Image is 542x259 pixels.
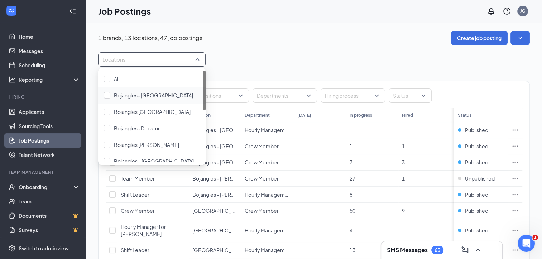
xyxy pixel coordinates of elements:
a: SurveysCrown [19,223,80,237]
span: Bojangles - [GEOGRAPHIC_DATA] [114,158,194,164]
span: [GEOGRAPHIC_DATA] [192,207,245,214]
th: Hired [398,108,451,122]
svg: Ellipses [512,159,519,166]
span: 1 [350,143,352,149]
span: Bojangles [GEOGRAPHIC_DATA] [114,109,191,115]
button: Minimize [485,244,497,256]
td: Bojangles - North Parkway [189,242,241,258]
span: Hourly Management [245,127,293,133]
span: Published [465,143,488,150]
button: ChevronUp [472,244,484,256]
span: Shift Leader [121,247,149,253]
div: Switch to admin view [19,245,69,252]
span: Hourly Management [245,191,293,198]
span: Published [465,159,488,166]
a: Team [19,194,80,208]
td: Hourly Management [241,219,293,242]
span: Team Member [121,175,155,182]
span: Published [465,207,488,214]
span: 27 [350,175,355,182]
span: 8 [350,191,352,198]
svg: Collapse [69,8,76,15]
button: ComposeMessage [459,244,471,256]
span: Shift Leader [121,191,149,198]
span: Crew Member [245,143,279,149]
a: Applicants [19,105,80,119]
td: Bojangles - North Parkway [189,219,241,242]
span: Hourly Manager for [PERSON_NAME] [121,224,166,237]
span: Hourly Management [245,247,293,253]
a: Scheduling [19,58,80,72]
span: Hourly Management [245,227,293,234]
a: Messages [19,44,80,58]
svg: QuestionInfo [503,7,511,15]
span: 7 [350,159,352,166]
button: SmallChevronDown [510,31,530,45]
td: Bojangles - North Parkway [189,203,241,219]
span: 50 [350,207,355,214]
div: Hiring [9,94,78,100]
td: Hourly Management [241,187,293,203]
svg: ComposeMessage [461,246,469,254]
a: Talent Network [19,148,80,162]
td: Bojangles - Hazel Green [189,187,241,203]
td: Bojangles - Hampton Cove [189,154,241,171]
span: Published [465,227,488,234]
svg: Ellipses [512,227,519,234]
td: Hourly Management [241,242,293,258]
a: Job Postings [19,133,80,148]
svg: ChevronUp [474,246,482,254]
span: Bojangles - [GEOGRAPHIC_DATA] [192,159,272,166]
span: Crew Member [245,207,279,214]
span: 1 [402,143,405,149]
div: Bojangles- Albertville [98,87,206,104]
svg: Ellipses [512,191,519,198]
span: Crew Member [245,175,279,182]
td: Bojangles - Hampton Cove [189,138,241,154]
span: Published [465,191,488,198]
h3: SMS Messages [387,246,428,254]
div: Bojangles -Decatur [98,120,206,136]
span: Bojangles - [GEOGRAPHIC_DATA] [192,127,272,133]
svg: Settings [9,245,16,252]
h1: Job Postings [98,5,151,17]
div: Department [245,112,270,118]
div: JG [520,8,526,14]
svg: Ellipses [512,207,519,214]
svg: Minimize [486,246,495,254]
span: 9 [402,207,405,214]
div: Bojangles Florence [98,136,206,153]
a: Sourcing Tools [19,119,80,133]
span: Bojangles [PERSON_NAME] [114,142,179,148]
button: Create job posting [451,31,508,45]
div: Reporting [19,76,80,83]
span: Bojangles - [GEOGRAPHIC_DATA] [192,143,272,149]
iframe: Intercom live chat [518,235,535,252]
span: Published [465,126,488,134]
span: Bojangles -Decatur [114,125,160,131]
p: 1 brands, 13 locations, 47 job postings [98,34,202,42]
td: Crew Member [241,171,293,187]
th: Status [454,108,508,122]
svg: Ellipses [512,126,519,134]
span: Crew Member [245,159,279,166]
div: Team Management [9,169,78,175]
svg: UserCheck [9,183,16,191]
div: 65 [435,247,440,253]
td: Bojangles - Hazel Green [189,171,241,187]
td: Crew Member [241,154,293,171]
a: DocumentsCrown [19,208,80,223]
span: Bojangles - [PERSON_NAME] Green [192,175,277,182]
a: Home [19,29,80,44]
svg: SmallChevronDown [517,34,524,42]
span: 13 [350,247,355,253]
svg: Analysis [9,76,16,83]
span: All [114,76,119,82]
span: Crew Member [121,207,155,214]
div: Bojangles Athens [98,104,206,120]
th: [DATE] [294,108,346,122]
span: 1 [532,235,538,240]
span: Unpublished [465,175,495,182]
span: 1 [402,175,405,182]
td: Hourly Management [241,122,293,138]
